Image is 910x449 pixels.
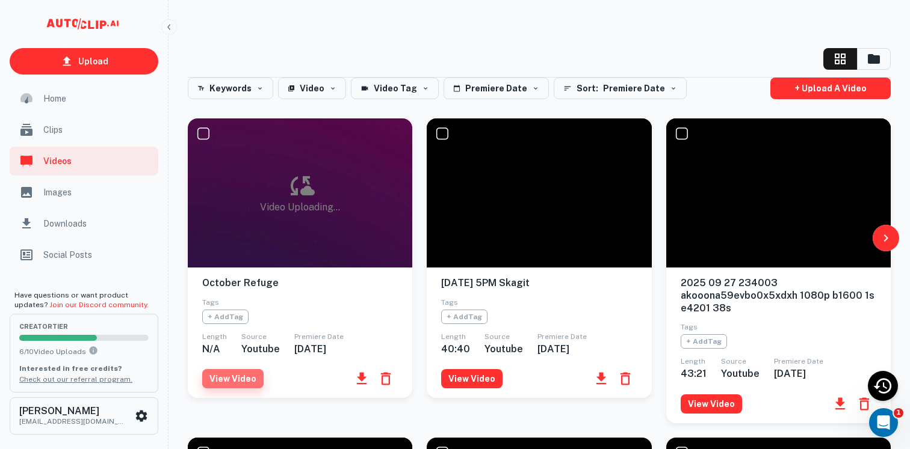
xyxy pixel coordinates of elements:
[10,147,158,176] a: Videos
[537,343,587,355] h6: [DATE]
[894,408,903,418] span: 1
[681,323,698,331] span: Tags
[681,368,707,379] h6: 43:21
[202,369,264,388] button: View Video
[577,81,598,96] span: Sort:
[202,298,219,307] span: Tags
[19,416,128,427] p: [EMAIL_ADDRESS][DOMAIN_NAME]
[441,332,466,341] span: Length
[43,186,151,199] span: Images
[43,154,151,168] span: Videos
[241,332,267,341] span: Source
[441,298,458,307] span: Tags
[260,171,340,215] div: Video Uploading...
[202,343,227,355] h6: N/A
[774,368,823,379] h6: [DATE]
[10,397,158,435] button: [PERSON_NAME][EMAIL_ADDRESS][DOMAIN_NAME]
[10,209,158,238] a: Downloads
[202,332,227,341] span: Length
[869,408,898,437] iframe: Intercom live chat
[10,240,158,269] a: Social Posts
[188,78,273,99] button: Keywords
[681,357,705,365] span: Length
[603,81,665,96] span: Premiere Date
[88,346,98,355] svg: You can upload 10 videos per month on the creator tier. Upgrade to upload more.
[444,78,549,99] button: Premiere Date
[278,78,346,99] button: Video
[43,92,151,105] span: Home
[681,334,727,349] span: + Add Tag
[10,178,158,207] a: Images
[484,343,523,355] h6: youtube
[202,277,398,290] h6: October Refuge
[770,78,891,99] a: + Upload a video
[43,217,151,230] span: Downloads
[10,48,158,75] a: Upload
[721,368,760,379] h6: youtube
[241,343,280,355] h6: youtube
[681,277,876,314] h6: 2025 09 27 234003 akooona59evbo0x5xdxh 1080p b1600 1s e4201 38s
[78,55,108,68] p: Upload
[202,310,249,324] span: + Add Tag
[721,357,746,365] span: Source
[868,371,898,401] div: Recent Activity
[554,78,687,99] button: Sort: Premiere Date
[681,394,742,414] button: View Video
[441,369,503,388] button: View Video
[10,115,158,144] a: Clips
[351,78,439,99] button: Video Tag
[14,291,149,309] span: Have questions or want product updates?
[441,277,637,290] h6: [DATE] 5PM Skagit
[19,375,132,383] a: Check out our referral program.
[294,343,344,355] h6: [DATE]
[19,346,149,357] p: 6 / 10 Video Uploads
[43,248,151,261] span: Social Posts
[441,343,470,355] h6: 40:40
[537,332,587,341] span: Premiere Date
[10,314,158,392] button: creatorTier6/10Video UploadsYou can upload 10 videos per month on the creator tier. Upgrade to up...
[441,310,487,324] span: + Add Tag
[49,301,149,309] a: Join our Discord community.
[19,323,149,330] span: creator Tier
[19,406,128,416] h6: [PERSON_NAME]
[774,357,823,365] span: Premiere Date
[19,363,149,374] p: Interested in free credits?
[43,123,151,136] span: Clips
[294,332,344,341] span: Premiere Date
[484,332,510,341] span: Source
[10,84,158,113] a: Home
